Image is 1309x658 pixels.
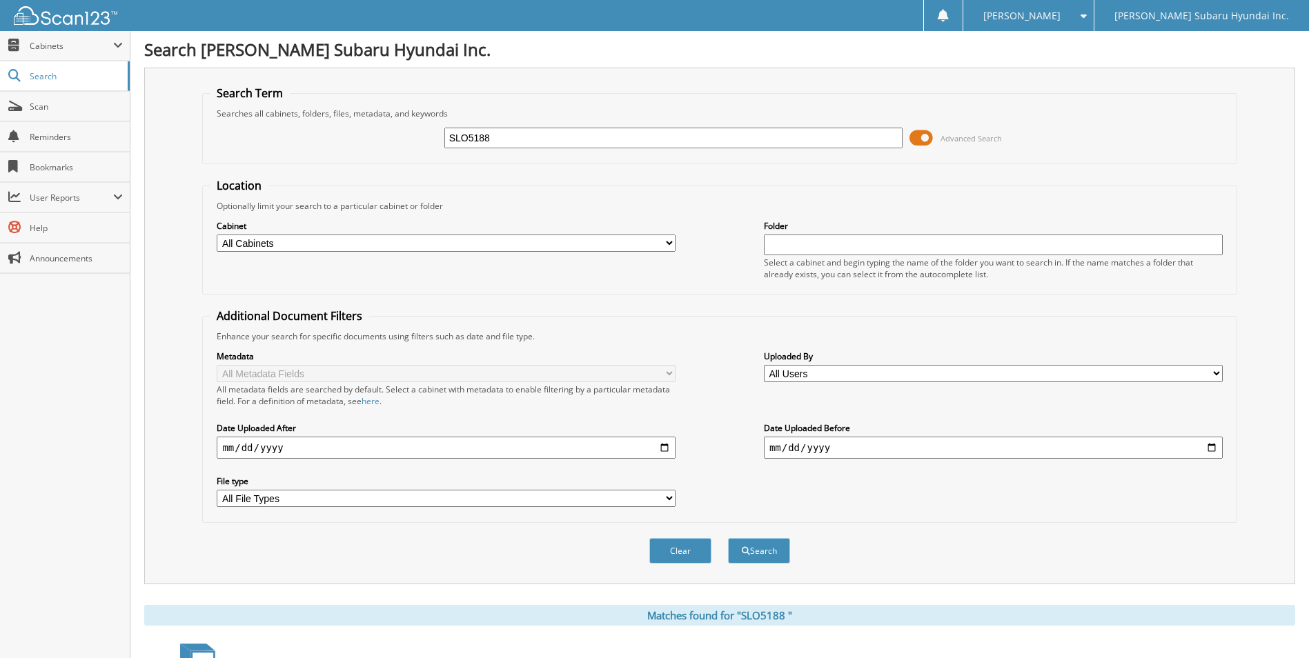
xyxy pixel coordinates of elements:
span: Bookmarks [30,161,123,173]
img: scan123-logo-white.svg [14,6,117,25]
label: Date Uploaded Before [764,422,1223,434]
a: here [362,395,380,407]
span: [PERSON_NAME] Subaru Hyundai Inc. [1114,12,1289,20]
span: Search [30,70,121,82]
span: Reminders [30,131,123,143]
div: Optionally limit your search to a particular cabinet or folder [210,200,1229,212]
h1: Search [PERSON_NAME] Subaru Hyundai Inc. [144,38,1295,61]
div: Enhance your search for specific documents using filters such as date and file type. [210,330,1229,342]
legend: Search Term [210,86,290,101]
label: Uploaded By [764,350,1223,362]
div: Select a cabinet and begin typing the name of the folder you want to search in. If the name match... [764,257,1223,280]
span: Announcements [30,252,123,264]
button: Search [728,538,790,564]
label: Folder [764,220,1223,232]
span: Help [30,222,123,234]
input: end [764,437,1223,459]
label: Metadata [217,350,676,362]
legend: Location [210,178,268,193]
label: Date Uploaded After [217,422,676,434]
span: [PERSON_NAME] [983,12,1061,20]
span: Advanced Search [941,133,1002,143]
span: Cabinets [30,40,113,52]
div: Matches found for "SLO5188 " [144,605,1295,626]
span: Scan [30,101,123,112]
div: All metadata fields are searched by default. Select a cabinet with metadata to enable filtering b... [217,383,676,407]
div: Searches all cabinets, folders, files, metadata, and keywords [210,108,1229,119]
input: start [217,437,676,459]
button: Clear [649,538,711,564]
legend: Additional Document Filters [210,308,369,323]
label: Cabinet [217,220,676,232]
span: User Reports [30,192,113,203]
label: File type [217,475,676,487]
